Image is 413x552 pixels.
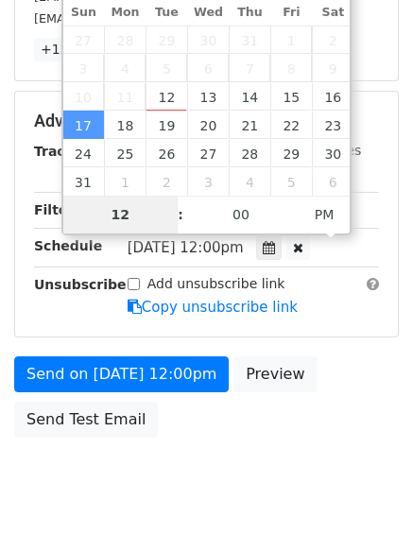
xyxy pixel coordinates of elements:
[34,11,245,26] small: [EMAIL_ADDRESS][DOMAIN_NAME]
[34,202,82,217] strong: Filters
[229,139,270,167] span: August 28, 2025
[146,139,187,167] span: August 26, 2025
[104,111,146,139] span: August 18, 2025
[270,26,312,54] span: August 1, 2025
[63,167,105,196] span: August 31, 2025
[318,461,413,552] iframe: Chat Widget
[270,7,312,19] span: Fri
[63,196,179,233] input: Hour
[63,111,105,139] span: August 17, 2025
[63,26,105,54] span: July 27, 2025
[146,111,187,139] span: August 19, 2025
[187,139,229,167] span: August 27, 2025
[312,54,353,82] span: August 9, 2025
[147,274,285,294] label: Add unsubscribe link
[187,111,229,139] span: August 20, 2025
[104,139,146,167] span: August 25, 2025
[229,7,270,19] span: Thu
[146,54,187,82] span: August 5, 2025
[270,167,312,196] span: September 5, 2025
[187,26,229,54] span: July 30, 2025
[187,167,229,196] span: September 3, 2025
[270,111,312,139] span: August 22, 2025
[63,139,105,167] span: August 24, 2025
[146,167,187,196] span: September 2, 2025
[312,167,353,196] span: September 6, 2025
[312,139,353,167] span: August 30, 2025
[104,167,146,196] span: September 1, 2025
[34,238,102,253] strong: Schedule
[187,54,229,82] span: August 6, 2025
[128,239,244,256] span: [DATE] 12:00pm
[63,7,105,19] span: Sun
[34,38,113,61] a: +12 more
[312,7,353,19] span: Sat
[104,82,146,111] span: August 11, 2025
[229,111,270,139] span: August 21, 2025
[104,26,146,54] span: July 28, 2025
[312,82,353,111] span: August 16, 2025
[270,139,312,167] span: August 29, 2025
[183,196,299,233] input: Minute
[104,7,146,19] span: Mon
[270,82,312,111] span: August 15, 2025
[146,26,187,54] span: July 29, 2025
[63,82,105,111] span: August 10, 2025
[34,111,379,131] h5: Advanced
[270,54,312,82] span: August 8, 2025
[187,7,229,19] span: Wed
[233,356,317,392] a: Preview
[312,111,353,139] span: August 23, 2025
[104,54,146,82] span: August 4, 2025
[63,54,105,82] span: August 3, 2025
[229,54,270,82] span: August 7, 2025
[14,356,229,392] a: Send on [DATE] 12:00pm
[312,26,353,54] span: August 2, 2025
[146,82,187,111] span: August 12, 2025
[299,196,351,233] span: Click to toggle
[229,26,270,54] span: July 31, 2025
[14,402,158,438] a: Send Test Email
[229,82,270,111] span: August 14, 2025
[34,144,97,159] strong: Tracking
[128,299,298,316] a: Copy unsubscribe link
[34,277,127,292] strong: Unsubscribe
[146,7,187,19] span: Tue
[229,167,270,196] span: September 4, 2025
[178,196,183,233] span: :
[187,82,229,111] span: August 13, 2025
